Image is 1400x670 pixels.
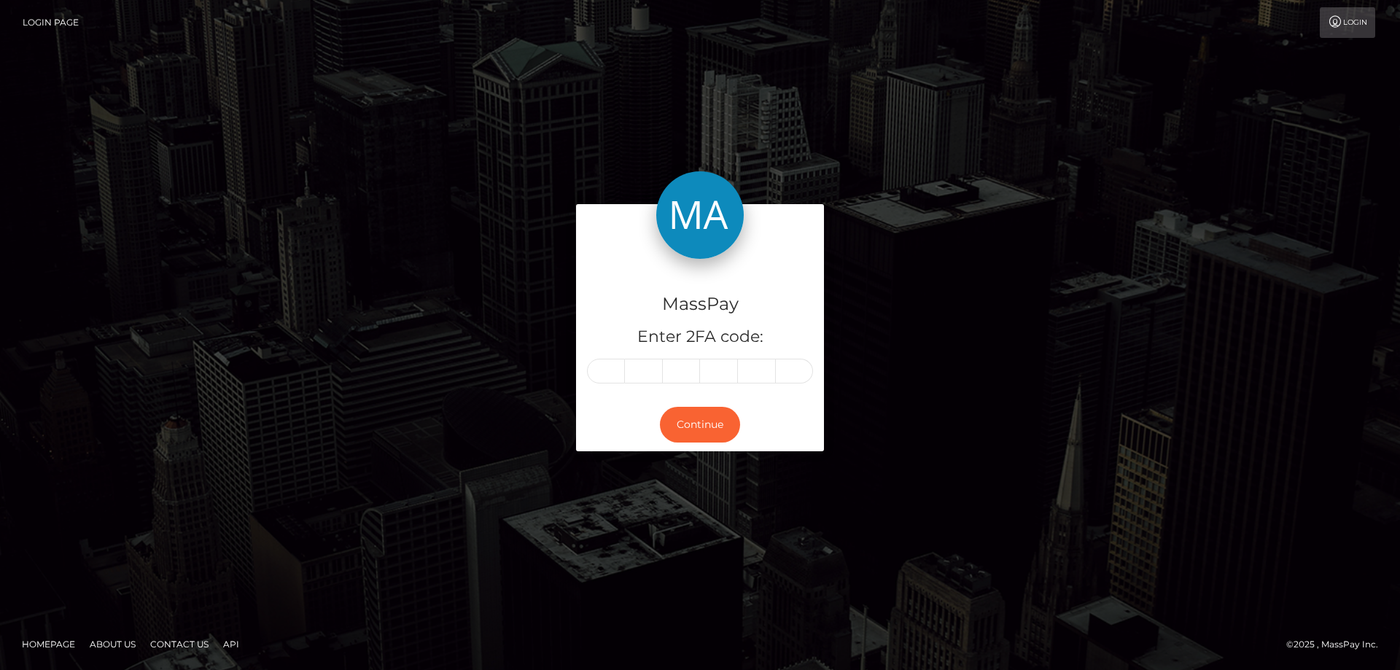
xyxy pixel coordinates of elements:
[23,7,79,38] a: Login Page
[84,633,141,655] a: About Us
[16,633,81,655] a: Homepage
[217,633,245,655] a: API
[1286,636,1389,653] div: © 2025 , MassPay Inc.
[144,633,214,655] a: Contact Us
[1320,7,1375,38] a: Login
[587,326,813,348] h5: Enter 2FA code:
[660,407,740,443] button: Continue
[656,171,744,259] img: MassPay
[587,292,813,317] h4: MassPay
